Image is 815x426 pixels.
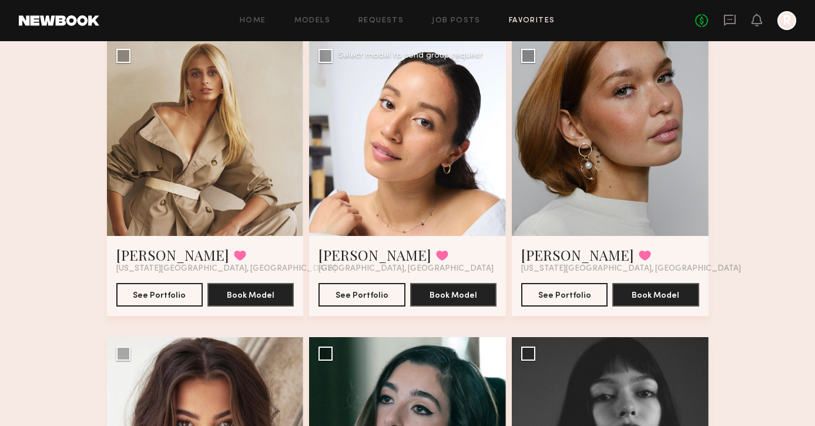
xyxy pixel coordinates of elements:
a: Home [240,17,266,25]
a: [PERSON_NAME] [116,245,229,264]
a: Favorites [509,17,555,25]
a: Book Model [410,289,497,299]
span: [US_STATE][GEOGRAPHIC_DATA], [GEOGRAPHIC_DATA] [116,264,336,274]
a: Book Model [612,289,699,299]
a: [PERSON_NAME] [318,245,431,264]
a: Models [294,17,330,25]
button: See Portfolio [521,283,608,307]
a: Book Model [207,289,294,299]
span: [US_STATE][GEOGRAPHIC_DATA], [GEOGRAPHIC_DATA] [521,264,741,274]
button: See Portfolio [318,283,405,307]
button: Book Model [410,283,497,307]
div: Select model to send group request [338,52,483,60]
button: Book Model [207,283,294,307]
span: [GEOGRAPHIC_DATA], [GEOGRAPHIC_DATA] [318,264,494,274]
button: See Portfolio [116,283,203,307]
a: Job Posts [432,17,481,25]
a: R [777,11,796,30]
a: [PERSON_NAME] [521,245,634,264]
a: Requests [358,17,404,25]
button: Book Model [612,283,699,307]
